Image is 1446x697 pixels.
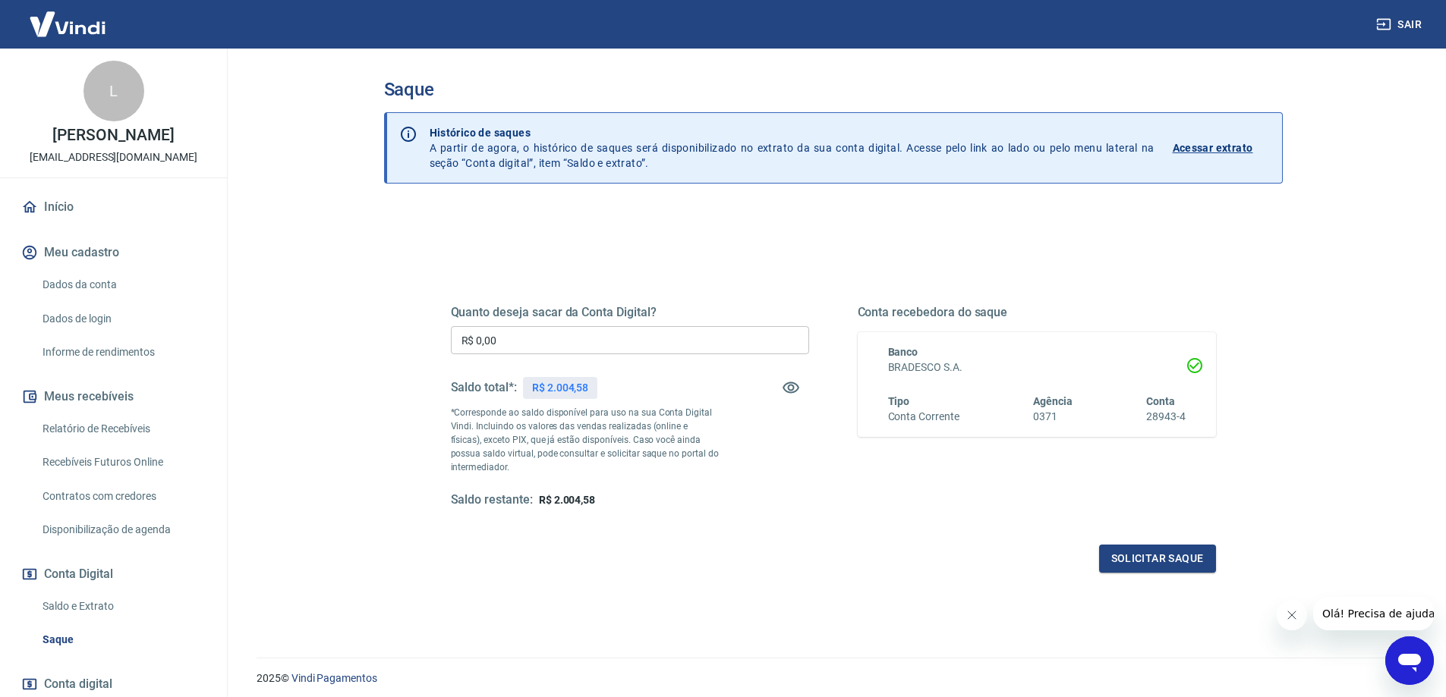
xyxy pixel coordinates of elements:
p: R$ 2.004,58 [532,380,588,396]
a: Informe de rendimentos [36,337,209,368]
button: Conta Digital [18,557,209,591]
h5: Saldo total*: [451,380,517,395]
a: Disponibilização de agenda [36,514,209,545]
span: Banco [888,346,918,358]
span: Conta digital [44,673,112,695]
div: L [83,61,144,121]
span: Tipo [888,395,910,407]
iframe: Message from company [1313,597,1434,630]
img: Vindi [18,1,117,47]
span: Conta [1146,395,1175,407]
button: Sair [1373,11,1428,39]
a: Contratos com credores [36,481,209,512]
p: Histórico de saques [430,125,1155,140]
p: A partir de agora, o histórico de saques será disponibilizado no extrato da sua conta digital. Ac... [430,125,1155,171]
h6: 28943-4 [1146,409,1186,425]
h5: Saldo restante: [451,492,533,508]
h6: BRADESCO S.A. [888,359,1186,375]
a: Dados de login [36,303,209,334]
a: Dados da conta [36,269,209,300]
h5: Conta recebedora do saque [858,305,1216,320]
a: Vindi Pagamentos [291,672,377,684]
span: R$ 2.004,58 [539,494,595,506]
a: Saque [36,624,209,655]
a: Início [18,190,209,224]
p: [PERSON_NAME] [52,127,174,143]
button: Solicitar saque [1099,545,1216,573]
h6: Conta Corrente [888,409,959,425]
h3: Saque [384,79,1283,100]
button: Meu cadastro [18,236,209,269]
iframe: Close message [1277,600,1307,630]
a: Saldo e Extrato [36,591,209,622]
p: Acessar extrato [1173,140,1253,155]
p: 2025 © [257,670,1410,686]
a: Acessar extrato [1173,125,1270,171]
h6: 0371 [1033,409,1073,425]
p: *Corresponde ao saldo disponível para uso na sua Conta Digital Vindi. Incluindo os valores das ve... [451,406,720,474]
span: Olá! Precisa de ajuda? [9,11,128,23]
span: Agência [1033,395,1073,407]
a: Recebíveis Futuros Online [36,447,209,478]
iframe: Button to launch messaging window [1385,636,1434,685]
h5: Quanto deseja sacar da Conta Digital? [451,305,809,320]
button: Meus recebíveis [18,380,209,413]
a: Relatório de Recebíveis [36,413,209,444]
p: [EMAIL_ADDRESS][DOMAIN_NAME] [30,149,197,165]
